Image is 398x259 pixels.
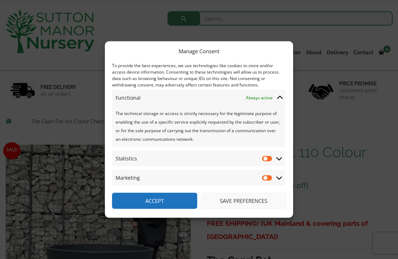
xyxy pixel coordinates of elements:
div: To provide the best experiences, we use technologies like cookies to store and/or access device i... [112,63,285,88]
span: Always active [246,94,273,102]
span: Statistics [116,154,137,163]
div: Manage Consent [179,47,219,55]
summary: Statistics [112,151,285,166]
span: Functional [116,94,141,102]
span: Marketing [116,174,140,182]
summary: Marketing [112,170,285,186]
button: Save preferences [201,193,286,209]
button: Accept [112,193,197,209]
span: The technical storage or access is strictly necessary for the legitimate purpose of enabling the ... [116,110,280,142]
summary: Functional Always active [112,90,285,106]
